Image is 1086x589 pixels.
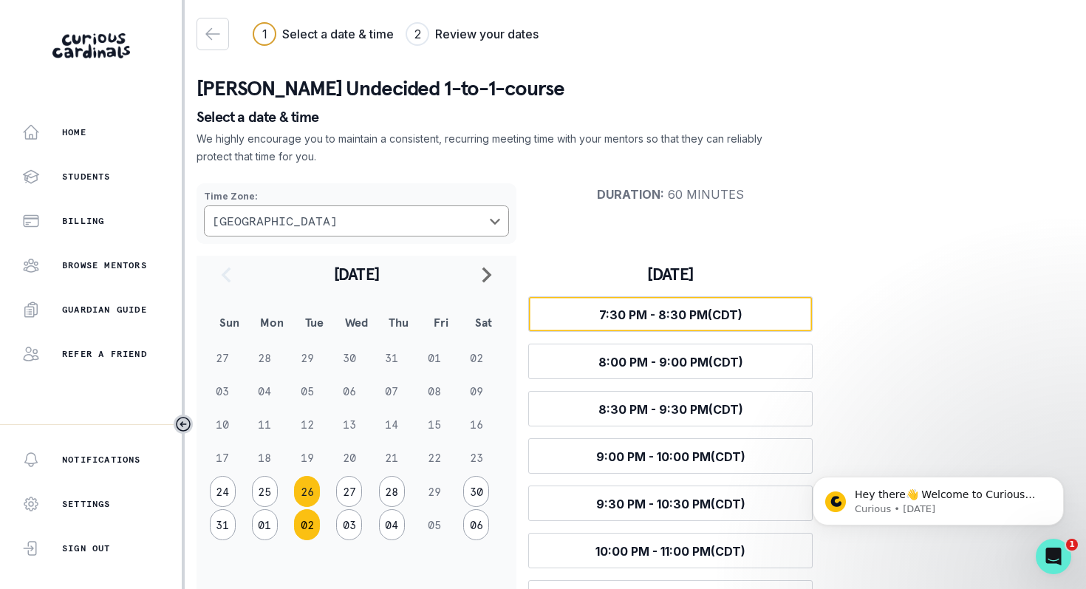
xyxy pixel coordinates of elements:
[379,509,405,540] button: 04
[62,498,111,510] p: Settings
[197,130,764,166] p: We highly encourage you to maintain a consistent, recurring meeting time with your mentors so tha...
[250,303,293,341] th: Mon
[252,476,278,507] button: 25
[462,303,505,341] th: Sat
[294,509,320,540] button: 02
[595,544,745,559] span: 10:00 PM - 11:00 PM (CDT)
[336,476,362,507] button: 27
[62,171,111,183] p: Students
[528,438,813,474] button: 9:00 PM - 10:00 PM(CDT)
[528,533,813,568] button: 10:00 PM - 11:00 PM(CDT)
[262,25,267,43] div: 1
[463,476,489,507] button: 30
[62,259,147,271] p: Browse Mentors
[599,307,742,322] span: 7:30 PM - 8:30 PM (CDT)
[197,109,1074,124] p: Select a date & time
[378,303,420,341] th: Thu
[174,415,193,434] button: Toggle sidebar
[62,126,86,138] p: Home
[204,205,509,236] button: Choose a timezone
[596,497,745,511] span: 9:30 PM - 10:30 PM (CDT)
[197,74,1074,103] p: [PERSON_NAME] Undecided 1-to-1-course
[210,476,236,507] button: 24
[62,454,141,466] p: Notifications
[528,296,813,332] button: 7:30 PM - 8:30 PM(CDT)
[414,25,421,43] div: 2
[528,264,813,285] h3: [DATE]
[1066,539,1078,551] span: 1
[62,215,104,227] p: Billing
[463,509,489,540] button: 06
[52,33,130,58] img: Curious Cardinals Logo
[253,22,539,46] div: Progress
[210,509,236,540] button: 31
[62,542,111,554] p: Sign Out
[208,303,250,341] th: Sun
[294,476,320,507] button: 26
[420,303,462,341] th: Fri
[435,25,539,43] h3: Review your dates
[1036,539,1071,574] iframe: Intercom live chat
[597,187,664,202] strong: Duration :
[336,509,362,540] button: 03
[244,264,469,285] h2: [DATE]
[598,402,743,417] span: 8:30 PM - 9:30 PM (CDT)
[596,449,745,464] span: 9:00 PM - 10:00 PM (CDT)
[528,344,813,379] button: 8:00 PM - 9:00 PM(CDT)
[293,303,335,341] th: Tue
[790,446,1086,549] iframe: Intercom notifications message
[528,391,813,426] button: 8:30 PM - 9:30 PM(CDT)
[62,304,147,316] p: Guardian Guide
[62,348,147,360] p: Refer a friend
[528,486,813,521] button: 9:30 PM - 10:30 PM(CDT)
[252,509,278,540] button: 01
[528,187,813,202] p: 60 minutes
[379,476,405,507] button: 28
[335,303,378,341] th: Wed
[282,25,394,43] h3: Select a date & time
[598,355,743,370] span: 8:00 PM - 9:00 PM (CDT)
[204,191,258,202] strong: Time Zone :
[469,256,505,293] button: navigate to next month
